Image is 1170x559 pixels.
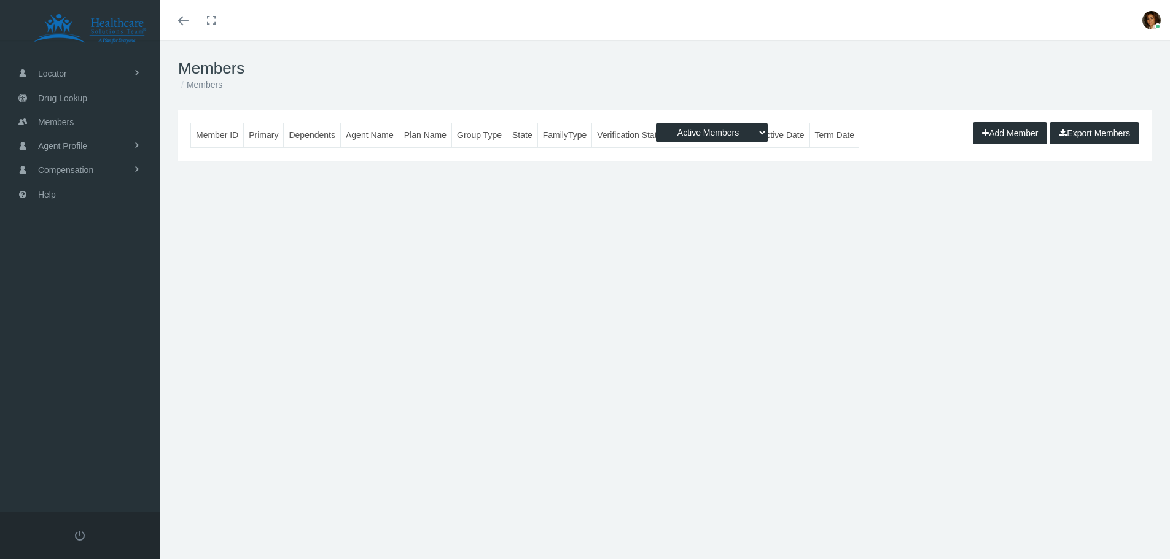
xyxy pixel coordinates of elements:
img: S_Profile_Picture_15514.jpg [1142,11,1161,29]
span: Compensation [38,158,93,182]
button: Export Members [1050,122,1139,144]
span: Agent Profile [38,134,87,158]
th: Verification Status [592,123,671,147]
th: State [507,123,537,147]
th: Member ID [191,123,244,147]
span: Members [38,110,74,134]
li: Members [178,78,222,91]
th: Effective Date [746,123,809,147]
img: HEALTHCARE SOLUTIONS TEAM, LLC [16,13,163,44]
th: Term Date [809,123,859,147]
th: Group Type [452,123,507,147]
th: FamilyType [537,123,592,147]
span: Drug Lookup [38,87,87,110]
th: Dependents [284,123,341,147]
th: Plan Name [399,123,451,147]
th: Primary [244,123,284,147]
span: Locator [38,62,67,85]
span: Help [38,183,56,206]
h1: Members [178,59,1152,78]
th: Agent Name [340,123,399,147]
